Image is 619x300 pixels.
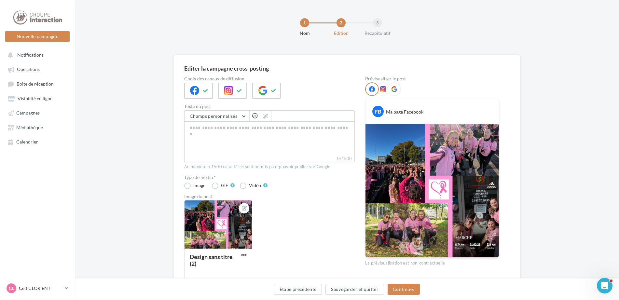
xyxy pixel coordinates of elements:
label: Choix des canaux de diffusion [184,76,355,81]
span: Notifications [17,52,44,58]
div: La prévisualisation est non-contractuelle [365,258,499,266]
div: Editer la campagne cross-posting [184,65,269,71]
button: Nouvelle campagne [5,31,70,42]
div: Ma page Facebook [386,109,423,115]
div: FB [372,106,384,117]
button: Étape précédente [274,284,322,295]
span: Visibilité en ligne [18,96,52,101]
a: Calendrier [4,136,71,147]
div: Image du post [184,194,355,199]
div: GIF [221,183,228,188]
span: Champs personnalisés [190,113,237,119]
div: Vidéo [249,183,261,188]
span: Opérations [17,67,40,72]
div: 1 [300,18,309,27]
span: CL [9,285,14,292]
iframe: Intercom live chat [597,278,612,293]
div: Design sans titre (2) [190,253,233,267]
div: Récapitulatif [357,30,398,36]
label: Type de média * [184,175,355,180]
p: Celtic LORIENT [19,285,62,292]
button: Continuer [388,284,420,295]
span: Campagnes [16,110,40,116]
a: Boîte de réception [4,78,71,90]
span: Médiathèque [16,125,43,130]
button: Sauvegarder et quitter [325,284,384,295]
span: Calendrier [16,139,38,145]
div: Prévisualiser le post [365,76,499,81]
button: Champs personnalisés [185,111,249,122]
div: 2 [337,18,346,27]
span: Boîte de réception [17,81,54,87]
div: Edition [320,30,362,36]
div: Nom [284,30,325,36]
a: Visibilité en ligne [4,92,71,104]
a: CL Celtic LORIENT [5,282,70,294]
label: 0/1500 [184,155,355,162]
a: Opérations [4,63,71,75]
label: Texte du post [184,104,355,109]
a: Médiathèque [4,121,71,133]
div: Image [193,183,205,188]
div: Au maximum 1500 caractères sont permis pour pouvoir publier sur Google [184,164,355,170]
a: Campagnes [4,107,71,118]
div: 3 [373,18,382,27]
button: Notifications [4,49,68,61]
